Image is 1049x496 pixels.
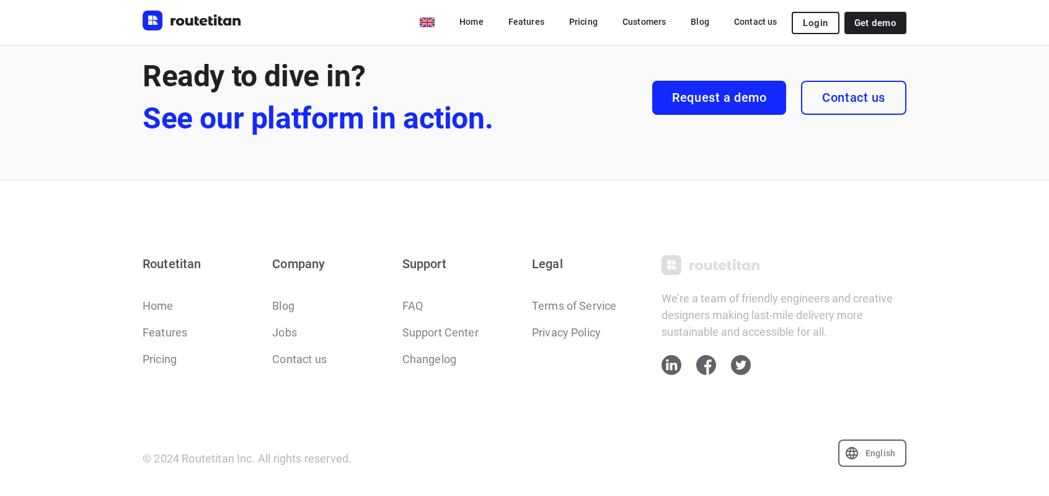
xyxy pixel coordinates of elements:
[402,351,456,367] a: Changelog
[143,450,352,467] p: © 2024 Routetitan Inc. All rights reserved.
[143,97,493,140] span: See our platform in action.
[662,255,761,275] img: Routetitan grey logo
[143,11,242,34] a: Routetitan
[402,324,479,341] a: Support Center
[143,351,177,367] a: Pricing
[681,11,719,33] a: Blog
[272,297,294,314] a: Blog
[838,440,906,467] div: English
[822,91,885,105] span: Contact us
[854,18,896,28] span: Get demo
[272,351,327,367] a: Contact us
[143,297,174,314] a: Home
[532,297,616,314] a: Terms of Service
[672,91,766,105] span: Request a demo
[803,18,828,28] span: Login
[613,11,676,33] a: Customers
[844,12,906,34] a: Get demo
[402,255,517,273] p: Support
[449,11,494,33] a: Home
[662,290,906,340] p: We’re a team of friendly engineers and creative designers making last-mile delivery more sustaina...
[652,81,786,115] a: Request a demo
[801,81,906,115] a: Contact us
[498,11,554,33] a: Features
[272,255,387,273] p: Company
[272,324,297,341] a: Jobs
[724,11,787,33] a: Contact us
[143,324,187,341] a: Features
[143,11,242,30] img: Routetitan logo
[532,255,647,273] p: Legal
[143,255,257,273] p: Routetitan
[143,58,493,140] b: Ready to dive in?
[559,11,608,33] a: Pricing
[662,255,906,275] a: Routetitan
[792,12,839,34] button: Login
[402,297,423,314] a: FAQ
[865,448,895,458] p: English
[532,324,601,341] a: Privacy Policy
